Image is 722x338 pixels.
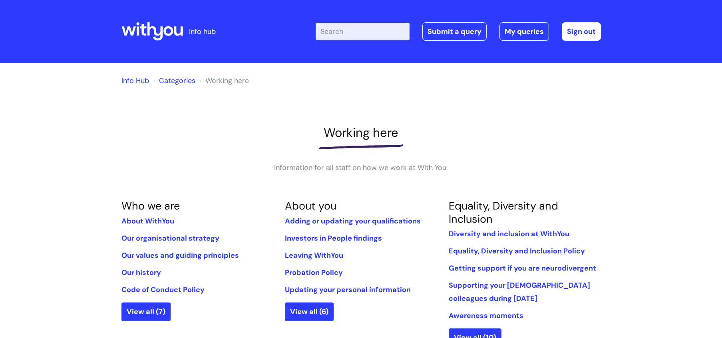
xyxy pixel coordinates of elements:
[449,281,590,303] a: Supporting your [DEMOGRAPHIC_DATA] colleagues during [DATE]
[422,22,487,41] a: Submit a query
[121,268,161,277] a: Our history
[316,23,410,40] input: Search
[121,199,180,213] a: Who we are
[121,285,205,295] a: Code of Conduct Policy
[189,25,216,38] p: info hub
[121,233,219,243] a: Our organisational strategy
[449,199,558,225] a: Equality, Diversity and Inclusion
[316,22,601,41] div: | -
[449,263,596,273] a: Getting support if you are neurodivergent
[121,302,171,321] a: View all (7)
[285,285,411,295] a: Updating your personal information
[449,246,585,256] a: Equality, Diversity and Inclusion Policy
[285,233,382,243] a: Investors in People findings
[285,216,421,226] a: Adding or updating your qualifications
[241,161,481,174] p: Information for all staff on how we work at With You.
[285,251,343,260] a: Leaving WithYou
[449,229,569,239] a: Diversity and inclusion at WithYou
[121,216,174,226] a: About WithYou
[285,302,334,321] a: View all (6)
[285,199,336,213] a: About you
[151,74,195,87] li: Solution home
[499,22,549,41] a: My queries
[121,76,149,85] a: Info Hub
[121,251,239,260] a: Our values and guiding principles
[159,76,195,85] a: Categories
[562,22,601,41] a: Sign out
[121,125,601,140] h1: Working here
[285,268,343,277] a: Probation Policy
[449,311,523,320] a: Awareness moments
[197,74,249,87] li: Working here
